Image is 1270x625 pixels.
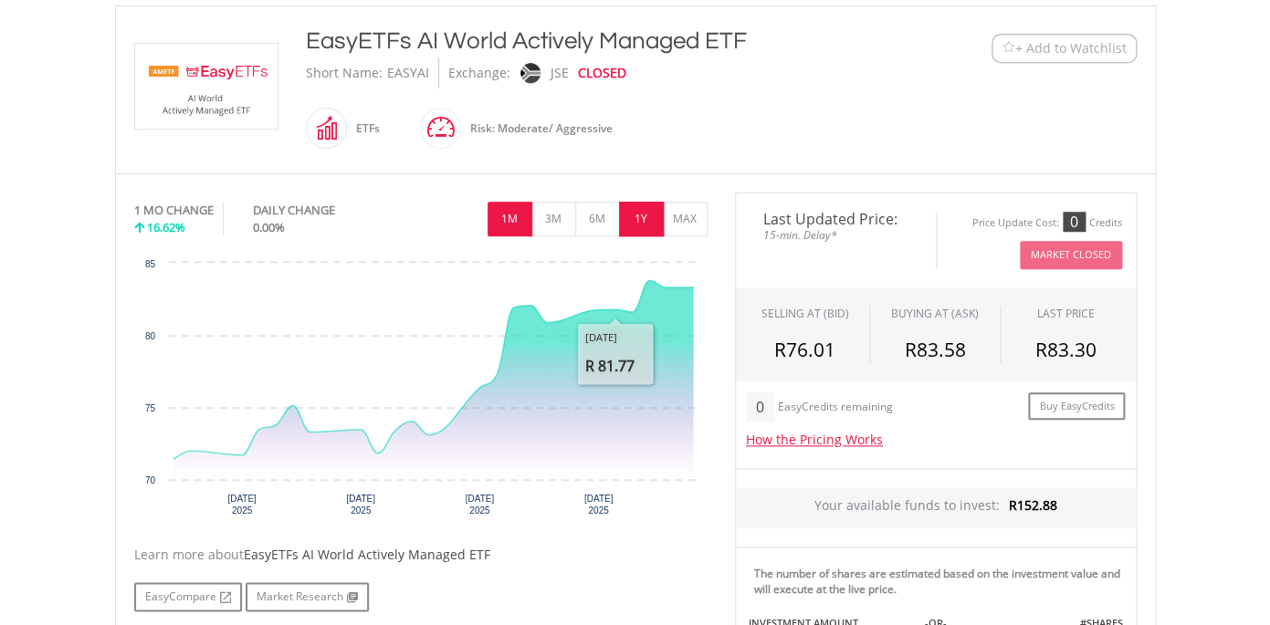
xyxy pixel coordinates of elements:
div: 1 MO CHANGE [134,202,214,219]
button: 1Y [619,202,664,236]
div: CLOSED [578,57,626,89]
span: EasyETFs AI World Actively Managed ETF [244,546,490,563]
div: Credits [1089,216,1122,230]
span: R152.88 [1009,496,1057,514]
text: 75 [145,403,156,413]
span: R83.30 [1035,337,1097,362]
text: 70 [145,475,156,485]
text: 80 [145,331,156,341]
a: Buy EasyCredits [1028,392,1125,421]
button: MAX [663,202,708,236]
span: + Add to Watchlist [1015,39,1127,57]
button: Market Closed [1020,241,1122,269]
span: 15-min. Delay* [750,226,922,244]
div: EasyCredits remaining [778,401,893,416]
span: 16.62% [147,219,185,235]
div: The number of shares are estimated based on the investment value and will execute at the live price. [754,566,1128,597]
div: Short Name: [306,57,383,89]
div: EASYAI [387,57,429,89]
a: Market Research [246,582,369,611]
a: EasyCompare [134,582,242,611]
div: Learn more about [134,546,708,564]
div: Risk: Moderate/ Aggressive [461,107,613,151]
div: JSE [551,57,569,89]
span: R76.01 [774,337,835,362]
span: BUYING AT (ASK) [891,306,979,321]
button: 3M [531,202,576,236]
span: 0.00% [253,219,285,235]
div: EasyETFs AI World Actively Managed ETF [306,25,879,57]
button: 6M [575,202,620,236]
text: [DATE] 2025 [584,494,614,516]
div: LAST PRICE [1037,306,1095,321]
div: ETFs [347,107,380,151]
span: R83.58 [904,337,965,362]
svg: Interactive chart [134,254,708,527]
div: Exchange: [448,57,510,89]
text: [DATE] 2025 [228,494,257,516]
div: 0 [746,392,774,422]
div: DAILY CHANGE [253,202,396,219]
text: 85 [145,259,156,269]
img: Watchlist [1002,41,1015,55]
div: Chart. Highcharts interactive chart. [134,254,708,527]
button: 1M [488,202,532,236]
text: [DATE] 2025 [347,494,376,516]
div: SELLING AT (BID) [761,306,848,321]
img: jse.png [520,63,540,83]
div: Your available funds to invest: [736,487,1136,528]
text: [DATE] 2025 [466,494,495,516]
span: Last Updated Price: [750,212,922,226]
div: 0 [1063,212,1086,232]
div: Price Update Cost: [972,216,1059,230]
img: EQU.ZA.EASYAI.png [138,44,275,129]
a: How the Pricing Works [746,431,883,448]
button: Watchlist + Add to Watchlist [992,34,1137,63]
